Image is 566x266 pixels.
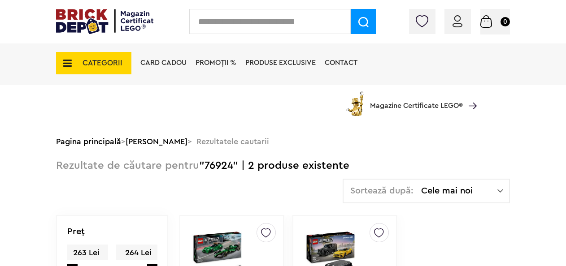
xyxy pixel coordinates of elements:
[370,90,463,110] span: Magazine Certificate LEGO®
[501,17,510,26] small: 0
[463,91,477,98] a: Magazine Certificate LEGO®
[421,186,497,195] span: Cele mai noi
[67,245,108,261] span: 263 Lei
[56,160,199,171] span: Rezultate de căutare pentru
[56,137,121,146] a: Pagina principală
[83,59,122,67] span: CATEGORII
[126,137,187,146] a: [PERSON_NAME]
[116,245,157,261] span: 264 Lei
[245,59,316,66] a: Produse exclusive
[56,153,349,179] div: "76924" | 2 produse existente
[67,227,85,236] p: Preţ
[56,130,510,153] div: > > Rezultatele cautarii
[140,59,187,66] a: Card Cadou
[325,59,357,66] a: Contact
[196,59,236,66] a: PROMOȚII %
[350,186,414,195] span: Sortează după:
